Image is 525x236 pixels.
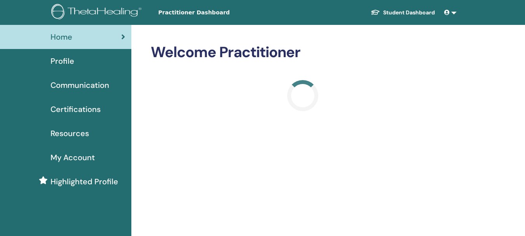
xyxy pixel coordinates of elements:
[51,31,72,43] span: Home
[51,55,74,67] span: Profile
[158,9,275,17] span: Practitioner Dashboard
[51,152,95,163] span: My Account
[51,103,101,115] span: Certifications
[51,128,89,139] span: Resources
[51,79,109,91] span: Communication
[151,44,455,61] h2: Welcome Practitioner
[51,4,144,21] img: logo.png
[371,9,380,16] img: graduation-cap-white.svg
[51,176,118,187] span: Highlighted Profile
[365,5,441,20] a: Student Dashboard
